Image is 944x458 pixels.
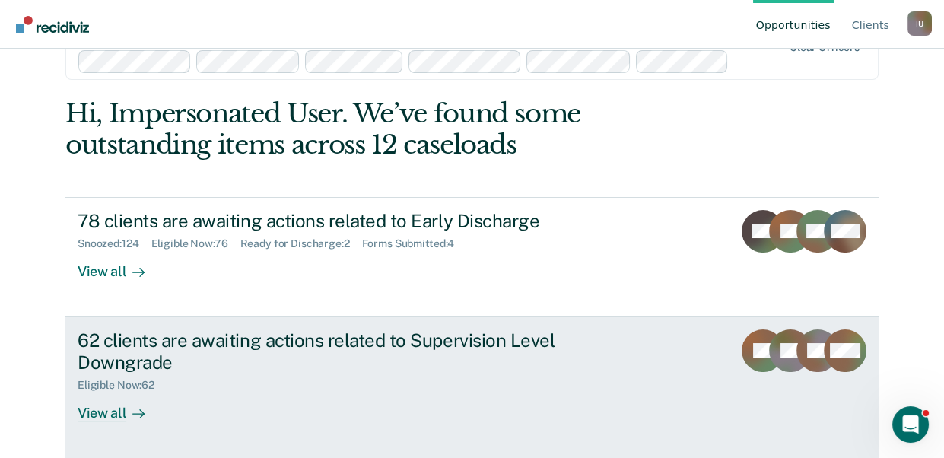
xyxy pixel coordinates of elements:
div: 78 clients are awaiting actions related to Early Discharge [78,210,612,232]
div: Hi, Impersonated User. We’ve found some outstanding items across 12 caseloads [65,98,716,161]
div: View all [78,392,163,421]
a: 78 clients are awaiting actions related to Early DischargeSnoozed:124Eligible Now:76Ready for Dis... [65,197,879,317]
div: View all [78,250,163,280]
div: Eligible Now : 62 [78,379,167,392]
div: Snoozed : 124 [78,237,151,250]
div: Eligible Now : 76 [151,237,240,250]
div: Forms Submitted : 4 [362,237,467,250]
img: Recidiviz [16,16,89,33]
button: Profile dropdown button [907,11,932,36]
div: Ready for Discharge : 2 [240,237,361,250]
div: I U [907,11,932,36]
div: 62 clients are awaiting actions related to Supervision Level Downgrade [78,329,612,374]
iframe: Intercom live chat [892,406,929,443]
